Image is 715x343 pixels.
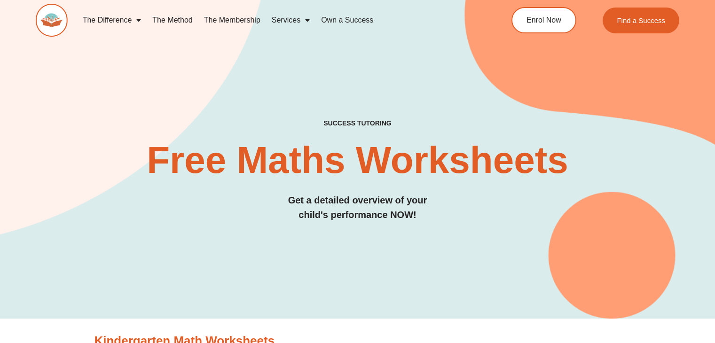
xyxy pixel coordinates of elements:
h3: Get a detailed overview of your child's performance NOW! [36,193,679,222]
span: Find a Success [617,17,665,24]
h4: SUCCESS TUTORING​ [36,119,679,127]
span: Enrol Now [526,16,561,24]
a: The Method [147,9,198,31]
a: The Membership [198,9,266,31]
a: The Difference [77,9,147,31]
nav: Menu [77,9,475,31]
iframe: Chat Widget [558,237,715,343]
a: Find a Success [603,8,679,33]
a: Own a Success [315,9,379,31]
h2: Free Maths Worksheets​ [36,141,679,179]
a: Services [266,9,315,31]
a: Enrol Now [511,7,576,33]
